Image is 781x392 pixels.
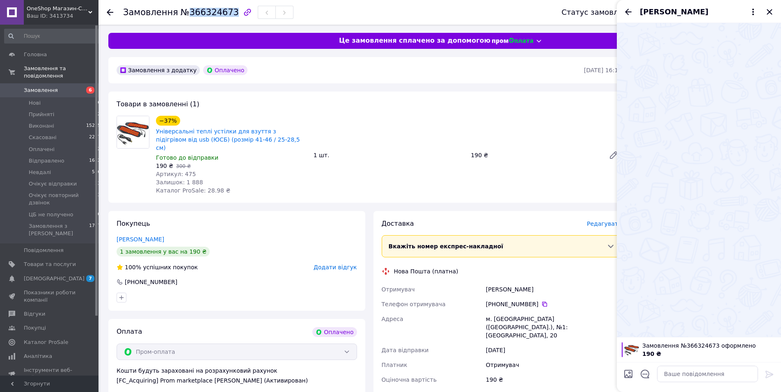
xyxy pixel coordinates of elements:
input: Пошук [4,29,101,44]
div: [PHONE_NUMBER] [486,300,622,308]
span: Замовлення з [PERSON_NAME] [29,222,89,237]
span: 6 [86,87,94,94]
time: [DATE] 16:19 [584,67,622,73]
div: [DATE] [484,343,623,358]
div: Кошти будуть зараховані на розрахунковий рахунок [117,367,357,385]
span: Платник [382,362,408,368]
span: Головна [24,51,47,58]
button: Відкрити шаблони відповідей [640,369,650,379]
span: Готово до відправки [156,154,218,161]
span: 300 ₴ [176,163,191,169]
button: [PERSON_NAME] [640,7,758,17]
span: Прийняті [29,111,54,118]
div: м. [GEOGRAPHIC_DATA] ([GEOGRAPHIC_DATA].), №1: [GEOGRAPHIC_DATA], 20 [484,312,623,343]
a: Універсальні теплі устілки для взуття з підігрівом від usb (ЮСБ) (розмір 41-46 / 25-28,5 см) [156,128,300,151]
span: Артикул: 475 [156,171,196,177]
div: Оплачено [203,65,247,75]
div: Ваш ID: 3413734 [27,12,98,20]
span: 23 [95,180,101,188]
span: Повідомлення [24,247,64,254]
div: −37% [156,116,180,126]
span: 190 ₴ [642,351,661,357]
span: Телефон отримувача [382,301,446,307]
div: [PERSON_NAME] [484,282,623,297]
span: Очікує відправки [29,180,77,188]
span: Покупець [117,220,150,227]
div: Повернутися назад [107,8,113,16]
span: Каталог ProSale [24,339,68,346]
div: 1 шт. [310,149,468,161]
span: Отримувач [382,286,415,293]
span: №366324673 [181,7,239,17]
span: Відгуки [24,310,45,318]
button: Назад [623,7,633,17]
span: 0 [98,211,101,218]
div: Статус замовлення [561,8,637,16]
div: успішних покупок [117,263,198,271]
span: 190 ₴ [156,163,173,169]
span: Залишок: 1 888 [156,179,203,186]
span: Доставка [382,220,414,227]
span: 15235 [86,122,101,130]
span: Товари в замовленні (1) [117,100,199,108]
a: Редагувати [605,147,622,163]
img: 6861117205_w100_h100_universalnye-teplye-stelki.jpg [624,342,639,357]
span: Адреса [382,316,403,322]
div: 190 ₴ [467,149,602,161]
span: Очікує повторний дзвінок [29,192,98,206]
span: Це замовлення сплачено за допомогою [339,36,490,46]
span: Дата відправки [382,347,429,353]
a: [PERSON_NAME] [117,236,164,243]
div: Отримувач [484,358,623,372]
span: OneShop Магазин-Склад [27,5,88,12]
span: Каталог ProSale: 28.98 ₴ [156,187,230,194]
span: [DEMOGRAPHIC_DATA] [24,275,85,282]
span: 100% [125,264,141,271]
span: Виконані [29,122,54,130]
span: 1767 [89,222,101,237]
span: Показники роботи компанії [24,289,76,304]
span: Редагувати [587,220,622,227]
button: Закрити [765,7,774,17]
span: Додати відгук [314,264,357,271]
span: 3 [98,192,101,206]
span: Замовлення №366324673 оформлено [642,342,776,350]
span: Покупці [24,324,46,332]
span: Аналітика [24,353,52,360]
span: 6 [98,99,101,107]
div: [PHONE_NUMBER] [124,278,178,286]
div: [FC_Acquiring] Prom marketplace [PERSON_NAME] (Активирован) [117,376,357,385]
span: Товари та послуги [24,261,76,268]
span: Нові [29,99,41,107]
img: Універсальні теплі устілки для взуття з підігрівом від usb (ЮСБ) (розмір 41-46 / 25-28,5 см) [117,116,149,148]
div: 190 ₴ [484,372,623,387]
span: [PERSON_NAME] [640,7,708,17]
div: 1 замовлення у вас на 190 ₴ [117,247,210,257]
div: Замовлення з додатку [117,65,200,75]
span: Відправлено [29,157,64,165]
span: Інструменти веб-майстра та SEO [24,367,76,381]
span: Оплачені [29,146,55,153]
span: Замовлення [123,7,178,17]
span: 2 [98,111,101,118]
div: Нова Пошта (платна) [392,267,460,275]
span: Оціночна вартість [382,376,437,383]
span: 516 [92,169,101,176]
span: 2237 [89,134,101,141]
span: 1632 [89,157,101,165]
span: Невдалі [29,169,51,176]
span: Вкажіть номер експрес-накладної [389,243,504,250]
div: Оплачено [312,327,357,337]
span: ЦБ не получено [29,211,73,218]
span: Замовлення [24,87,58,94]
span: Оплата [117,328,142,335]
span: 2 [98,146,101,153]
span: Скасовані [29,134,57,141]
span: Замовлення та повідомлення [24,65,98,80]
span: 7 [86,275,94,282]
